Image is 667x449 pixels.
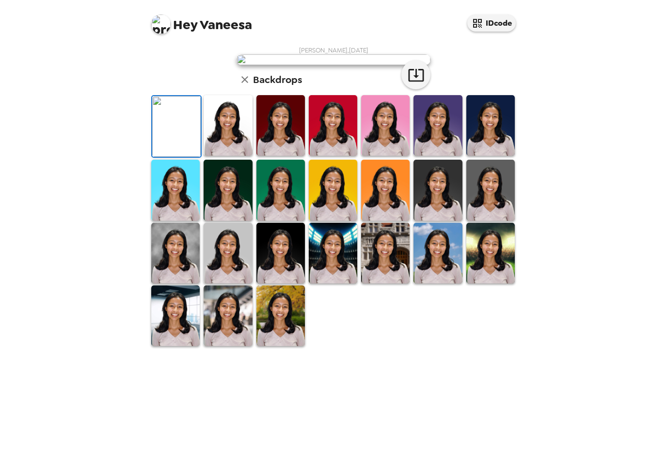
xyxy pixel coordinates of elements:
[151,10,252,32] span: Vaneesa
[151,15,171,34] img: profile pic
[173,16,197,33] span: Hey
[253,72,302,87] h6: Backdrops
[152,96,201,157] img: Original
[299,46,368,54] span: [PERSON_NAME] , [DATE]
[237,54,430,65] img: user
[467,15,516,32] button: IDcode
